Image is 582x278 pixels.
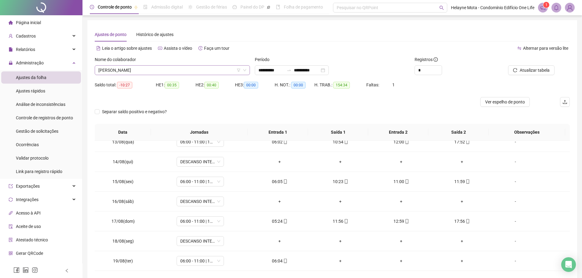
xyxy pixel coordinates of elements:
span: Ajustes da folha [16,75,46,80]
span: sun [188,5,192,9]
span: 00:00 [291,82,306,88]
span: Análise de inconsistências [16,102,65,107]
span: Helayne Mota - Condomínio Edifício One Life [451,4,534,11]
span: Ver espelho de ponto [485,99,525,105]
span: filter [237,68,240,72]
span: Histórico de ajustes [136,32,174,37]
div: 10:23 [315,178,366,185]
span: instagram [32,267,38,273]
span: Alternar para versão lite [523,46,568,51]
div: + [315,238,366,244]
span: dashboard [232,5,237,9]
span: mobile [283,259,287,263]
span: qrcode [9,251,13,255]
div: - [497,139,533,145]
span: mobile [283,219,287,223]
span: Folha de pagamento [284,5,323,9]
div: + [376,258,427,264]
span: Gestão de férias [196,5,227,9]
span: mobile [404,140,409,144]
span: mobile [465,179,470,184]
div: + [315,158,366,165]
div: - [497,218,533,225]
span: file [9,47,13,52]
span: Faça um tour [204,46,229,51]
span: 06:00 - 11:00 | 12:00 - 18:00 [180,137,220,146]
span: Integrações [16,197,38,202]
div: + [254,238,305,244]
span: Faltas: [366,82,380,87]
span: 14/08(qui) [113,159,133,164]
span: 17/08(dom) [112,219,135,224]
span: Painel do DP [240,5,264,9]
div: - [497,158,533,165]
span: mobile [343,179,348,184]
span: home [9,20,13,25]
span: Admissão digital [151,5,183,9]
span: Registros [415,56,438,63]
button: Atualizar tabela [508,65,555,75]
div: 06:02 [254,139,305,145]
div: 05:24 [254,218,305,225]
span: -10:27 [117,82,132,88]
span: Gerar QRCode [16,251,43,256]
span: search [439,5,444,10]
div: + [437,238,488,244]
span: pushpin [134,5,138,9]
div: H. NOT.: [275,81,314,88]
span: bell [554,5,559,10]
span: left [65,269,69,273]
sup: 1 [543,2,549,8]
span: DESCANSO INTER-JORNADA [180,157,220,166]
span: facebook [13,267,20,273]
div: 06:05 [254,178,305,185]
div: + [254,198,305,205]
span: 06:00 - 11:00 | 12:00 - 18:00 [180,256,220,265]
span: 00:00 [244,82,258,88]
div: Open Intercom Messenger [561,257,576,272]
div: 11:00 [376,178,427,185]
div: - [497,198,533,205]
div: + [376,238,427,244]
span: Leia o artigo sobre ajustes [102,46,152,51]
span: solution [9,238,13,242]
span: 18/08(seg) [112,239,134,244]
div: + [437,198,488,205]
span: api [9,211,13,215]
span: swap-right [287,68,291,73]
span: mobile [404,219,409,223]
span: lock [9,61,13,65]
th: Entrada 1 [248,124,308,141]
span: 1 [545,3,547,7]
div: + [315,258,366,264]
th: Observações [489,124,565,141]
span: 154:34 [333,82,350,88]
span: user-add [9,34,13,38]
label: Período [255,56,273,63]
span: DESCANSO INTER-JORNADA [180,236,220,246]
span: 13/08(qua) [112,139,134,144]
span: upload [562,99,567,104]
div: 12:00 [376,139,427,145]
span: Atualizar tabela [520,67,550,74]
th: Saída 2 [428,124,489,141]
span: notification [540,5,546,10]
span: 00:35 [165,82,179,88]
span: export [9,184,13,188]
div: 10:54 [315,139,366,145]
span: mobile [343,140,348,144]
span: mobile [404,179,409,184]
span: mobile [343,219,348,223]
div: H. TRAB.: [314,81,366,88]
span: file-done [143,5,148,9]
img: 82731 [565,3,574,12]
span: Separar saldo positivo e negativo? [100,108,169,115]
span: history [198,46,203,50]
span: linkedin [23,267,29,273]
th: Entrada 2 [368,124,428,141]
div: 17:56 [437,218,488,225]
span: audit [9,224,13,229]
span: reload [513,68,517,72]
span: Página inicial [16,20,41,25]
span: Assista o vídeo [164,46,192,51]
